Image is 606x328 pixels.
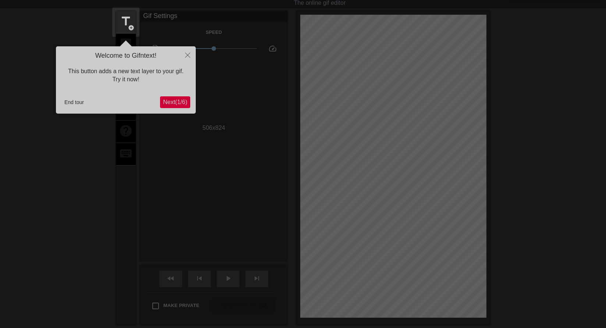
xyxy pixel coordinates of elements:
button: Next [160,96,190,108]
span: Next ( 1 / 6 ) [163,99,187,105]
div: This button adds a new text layer to your gif. Try it now! [61,60,190,91]
h4: Welcome to Gifntext! [61,52,190,60]
button: Close [180,46,196,63]
button: End tour [61,97,87,108]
